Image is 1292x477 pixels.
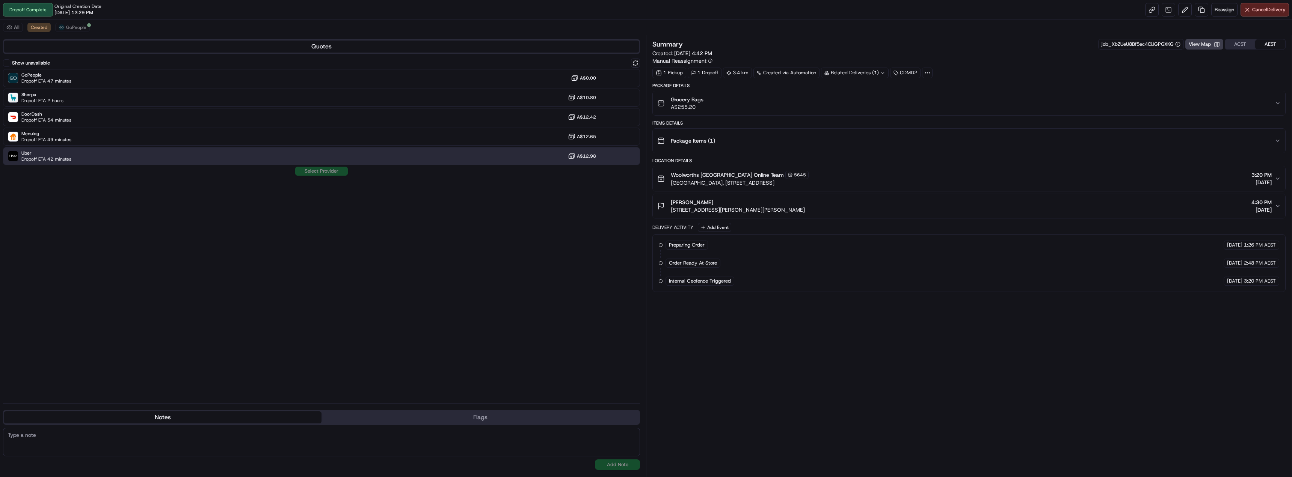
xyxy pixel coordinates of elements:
[1225,39,1255,49] button: ACST
[1185,39,1223,50] button: View Map
[21,98,63,104] span: Dropoff ETA 2 hours
[653,194,1285,218] button: [PERSON_NAME][STREET_ADDRESS][PERSON_NAME][PERSON_NAME]4:30 PM[DATE]
[21,150,71,156] span: Uber
[653,129,1285,153] button: Package Items (1)
[568,94,596,101] button: A$10.80
[688,68,721,78] div: 1 Dropoff
[8,93,18,102] img: Sherpa
[1251,206,1272,214] span: [DATE]
[4,411,321,423] button: Notes
[652,224,693,230] div: Delivery Activity
[723,68,752,78] div: 3.4 km
[669,278,731,284] span: Internal Geofence Triggered
[794,172,806,178] span: 5645
[568,113,596,121] button: A$12.42
[8,73,18,83] img: GoPeople
[1251,171,1272,179] span: 3:20 PM
[21,156,71,162] span: Dropoff ETA 42 minutes
[671,171,784,179] span: Woolworths [GEOGRAPHIC_DATA] Online Team
[54,9,93,16] span: [DATE] 12:29 PM
[1244,260,1276,266] span: 2:48 PM AEST
[674,50,712,57] span: [DATE] 4:42 PM
[55,23,90,32] button: GoPeople
[66,24,86,30] span: GoPeople
[54,3,101,9] span: Original Creation Date
[671,96,703,103] span: Grocery Bags
[653,166,1285,191] button: Woolworths [GEOGRAPHIC_DATA] Online Team5645[GEOGRAPHIC_DATA], [STREET_ADDRESS]3:20 PM[DATE]
[698,223,731,232] button: Add Event
[671,179,809,187] span: [GEOGRAPHIC_DATA], [STREET_ADDRESS]
[671,199,713,206] span: [PERSON_NAME]
[652,68,686,78] div: 1 Pickup
[31,24,47,30] span: Created
[568,152,596,160] button: A$12.98
[21,111,71,117] span: DoorDash
[1227,278,1242,284] span: [DATE]
[1244,278,1276,284] span: 3:20 PM AEST
[1227,242,1242,248] span: [DATE]
[652,41,683,48] h3: Summary
[1102,41,1180,48] button: job_XbZUeU8Bf5ec4CiJGPGXKG
[21,92,63,98] span: Sherpa
[577,153,596,159] span: A$12.98
[652,120,1286,126] div: Items Details
[8,151,18,161] img: Uber
[821,68,889,78] div: Related Deliveries (1)
[753,68,820,78] a: Created via Automation
[59,24,65,30] img: gopeople_logo.png
[1241,3,1289,17] button: CancelDelivery
[21,72,71,78] span: GoPeople
[652,158,1286,164] div: Location Details
[669,242,705,248] span: Preparing Order
[1255,39,1285,49] button: AEST
[21,117,71,123] span: Dropoff ETA 54 minutes
[577,134,596,140] span: A$12.65
[577,114,596,120] span: A$12.42
[669,260,717,266] span: Order Ready At Store
[27,23,51,32] button: Created
[568,133,596,140] button: A$12.65
[8,132,18,141] img: Menulog
[21,137,71,143] span: Dropoff ETA 49 minutes
[577,95,596,101] span: A$10.80
[580,75,596,81] span: A$0.00
[1251,179,1272,186] span: [DATE]
[652,50,712,57] span: Created:
[8,112,18,122] img: DoorDash
[652,83,1286,89] div: Package Details
[671,103,703,111] span: A$255.20
[653,91,1285,115] button: Grocery BagsA$255.20
[1252,6,1286,13] span: Cancel Delivery
[4,41,639,53] button: Quotes
[652,57,706,65] span: Manual Reassignment
[671,206,805,214] span: [STREET_ADDRESS][PERSON_NAME][PERSON_NAME]
[21,131,71,137] span: Menulog
[652,57,712,65] button: Manual Reassignment
[321,411,639,423] button: Flags
[21,78,71,84] span: Dropoff ETA 47 minutes
[1244,242,1276,248] span: 1:26 PM AEST
[671,137,715,144] span: Package Items ( 1 )
[12,60,50,66] label: Show unavailable
[1227,260,1242,266] span: [DATE]
[1251,199,1272,206] span: 4:30 PM
[571,74,596,82] button: A$0.00
[1211,3,1238,17] button: Reassign
[3,23,23,32] button: All
[890,68,921,78] div: CDMD2
[1215,6,1234,13] span: Reassign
